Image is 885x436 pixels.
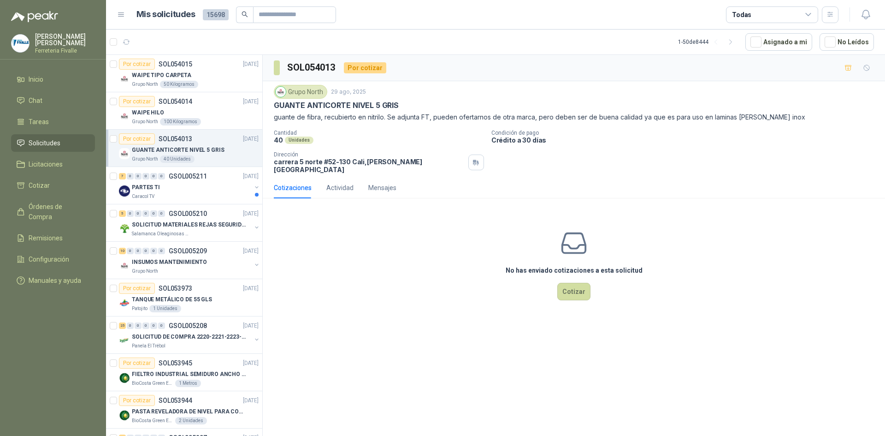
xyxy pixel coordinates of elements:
[326,183,354,193] div: Actividad
[150,248,157,254] div: 0
[11,11,58,22] img: Logo peakr
[132,370,247,379] p: FIELTRO INDUSTRIAL SEMIDURO ANCHO 25 MM
[274,85,327,99] div: Grupo North
[745,33,812,51] button: Asignado a mi
[132,407,247,416] p: PASTA REVELADORA DE NIVEL PARA COMBUSTIBLES/ACEITES DE COLOR ROSADA marca kolor kut
[169,210,207,217] p: GSOL005210
[203,9,229,20] span: 15698
[132,118,158,125] p: Grupo North
[175,417,207,424] div: 2 Unidades
[29,202,86,222] span: Órdenes de Compra
[285,137,313,144] div: Unidades
[274,130,484,136] p: Cantidad
[11,251,95,268] a: Configuración
[158,173,165,179] div: 0
[132,417,173,424] p: BioCosta Green Energy S.A.S
[29,180,50,191] span: Cotizar
[243,135,259,143] p: [DATE]
[29,159,63,169] span: Licitaciones
[243,284,259,293] p: [DATE]
[274,158,465,173] p: carrera 5 norte #52-130 Cali , [PERSON_NAME][GEOGRAPHIC_DATA]
[119,208,260,238] a: 5 0 0 0 0 0 GSOL005210[DATE] Company LogoSOLICITUD MATERIALES REJAS SEGURIDAD - OFICINASalamanca ...
[142,173,149,179] div: 0
[119,148,130,159] img: Company Logo
[243,247,259,256] p: [DATE]
[820,33,874,51] button: No Leídos
[11,177,95,194] a: Cotizar
[160,118,201,125] div: 100 Kilogramos
[106,55,262,92] a: Por cotizarSOL054015[DATE] Company LogoWAIPE TIPO CARPETAGrupo North50 Kilogramos
[11,134,95,152] a: Solicitudes
[274,183,312,193] div: Cotizaciones
[159,285,192,292] p: SOL053973
[368,183,396,193] div: Mensajes
[142,210,149,217] div: 0
[11,155,95,173] a: Licitaciones
[11,198,95,226] a: Órdenes de Compra
[11,272,95,289] a: Manuales y ayuda
[132,155,158,163] p: Grupo North
[127,248,134,254] div: 0
[132,380,173,387] p: BioCosta Green Energy S.A.S
[29,254,69,264] span: Configuración
[106,391,262,429] a: Por cotizarSOL053944[DATE] Company LogoPASTA REVELADORA DE NIVEL PARA COMBUSTIBLES/ACEITES DE COL...
[136,8,195,21] h1: Mis solicitudes
[149,305,181,312] div: 1 Unidades
[242,11,248,18] span: search
[159,360,192,366] p: SOL053945
[331,88,366,96] p: 29 ago, 2025
[243,396,259,405] p: [DATE]
[135,323,142,329] div: 0
[169,173,207,179] p: GSOL005211
[127,210,134,217] div: 0
[243,209,259,218] p: [DATE]
[119,59,155,70] div: Por cotizar
[150,323,157,329] div: 0
[160,81,198,88] div: 50 Kilogramos
[119,111,130,122] img: Company Logo
[132,146,224,155] p: GUANTE ANTICORTE NIVEL 5 GRIS
[106,130,262,167] a: Por cotizarSOL054013[DATE] Company LogoGUANTE ANTICORTE NIVEL 5 GRISGrupo North40 Unidades
[287,60,336,75] h3: SOL054013
[119,171,260,200] a: 7 0 0 0 0 0 GSOL005211[DATE] Company LogoPARTES TICaracol TV
[29,74,43,84] span: Inicio
[732,10,751,20] div: Todas
[274,101,399,110] p: GUANTE ANTICORTE NIVEL 5 GRIS
[11,71,95,88] a: Inicio
[132,193,154,200] p: Caracol TV
[175,380,201,387] div: 1 Metros
[119,335,130,346] img: Company Logo
[132,230,190,238] p: Salamanca Oleaginosas SAS
[135,248,142,254] div: 0
[29,138,60,148] span: Solicitudes
[119,358,155,369] div: Por cotizar
[243,60,259,69] p: [DATE]
[11,92,95,109] a: Chat
[274,151,465,158] p: Dirección
[344,62,386,73] div: Por cotizar
[119,283,155,294] div: Por cotizar
[119,320,260,350] a: 25 0 0 0 0 0 GSOL005208[DATE] Company LogoSOLICITUD DE COMPRA 2220-2221-2223-2224Panela El Trébol
[132,333,247,341] p: SOLICITUD DE COMPRA 2220-2221-2223-2224
[491,130,881,136] p: Condición de pago
[119,395,155,406] div: Por cotizar
[169,323,207,329] p: GSOL005208
[158,248,165,254] div: 0
[158,210,165,217] div: 0
[119,260,130,271] img: Company Logo
[158,323,165,329] div: 0
[159,98,192,105] p: SOL054014
[160,155,195,163] div: 40 Unidades
[274,112,874,122] p: guante de fibra, recubierto en nitrilo. Se adjunta FT, pueden ofertarnos de otra marca, pero debe...
[132,258,206,267] p: INSUMOS MANTENIMIENTO
[135,210,142,217] div: 0
[491,136,881,144] p: Crédito a 30 días
[135,173,142,179] div: 0
[106,92,262,130] a: Por cotizarSOL054014[DATE] Company LogoWAIPE HILOGrupo North100 Kilogramos
[35,33,95,46] p: [PERSON_NAME] [PERSON_NAME]
[150,173,157,179] div: 0
[132,81,158,88] p: Grupo North
[119,372,130,383] img: Company Logo
[11,113,95,131] a: Tareas
[106,354,262,391] a: Por cotizarSOL053945[DATE] Company LogoFIELTRO INDUSTRIAL SEMIDURO ANCHO 25 MMBioCosta Green Ener...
